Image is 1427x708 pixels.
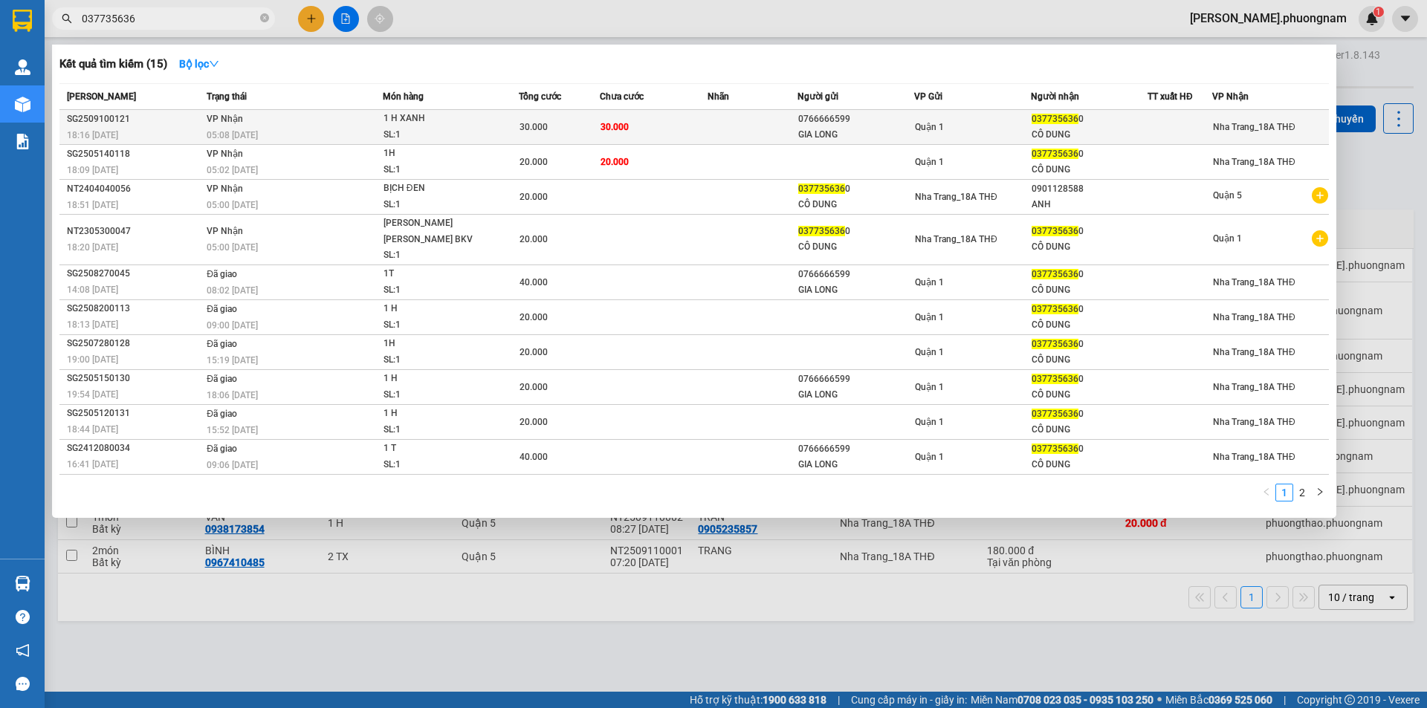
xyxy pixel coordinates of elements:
span: Quận 1 [915,122,944,132]
div: 1T [384,266,495,282]
div: SL: 1 [384,197,495,213]
li: 2 [1293,484,1311,501]
span: Đã giao [207,374,237,384]
span: 037735636 [1032,114,1078,124]
span: close-circle [260,12,269,26]
span: 037735636 [1032,226,1078,236]
div: SL: 1 [384,422,495,438]
span: Nha Trang_18A THĐ [1213,122,1295,132]
div: 1 H [384,406,495,422]
span: Người gửi [797,91,838,102]
span: Đã giao [207,444,237,454]
span: VP Nhận [207,114,243,124]
span: 09:00 [DATE] [207,320,258,331]
div: 1H [384,146,495,162]
span: TT xuất HĐ [1148,91,1193,102]
span: 18:51 [DATE] [67,200,118,210]
span: 30.000 [520,122,548,132]
div: CÔ DUNG [798,197,913,212]
span: Nha Trang_18A THĐ [1213,277,1295,288]
input: Tìm tên, số ĐT hoặc mã đơn [82,10,257,27]
div: CÔ DUNG [1032,457,1147,472]
div: SL: 1 [384,127,495,143]
div: SG2508270045 [67,266,202,282]
span: 05:08 [DATE] [207,130,258,140]
div: SL: 1 [384,387,495,403]
div: 0 [1032,441,1147,457]
div: 0766666599 [798,267,913,282]
span: Người nhận [1031,91,1079,102]
div: 0 [1032,371,1147,387]
div: SG2505120131 [67,406,202,421]
span: 19:54 [DATE] [67,389,118,400]
span: 037735636 [798,226,845,236]
span: Nha Trang_18A THĐ [915,192,997,202]
a: 2 [1294,484,1310,501]
span: 15:19 [DATE] [207,355,258,366]
span: Món hàng [383,91,424,102]
span: 20.000 [520,312,548,322]
div: 1 H XANH [384,111,495,127]
span: 18:16 [DATE] [67,130,118,140]
div: 0766666599 [798,441,913,457]
span: 18:44 [DATE] [67,424,118,435]
span: Quận 5 [1213,190,1242,201]
div: CÔ DUNG [1032,387,1147,403]
span: 037735636 [1032,304,1078,314]
span: Đã giao [207,269,237,279]
span: VP Nhận [1212,91,1249,102]
div: SL: 1 [384,247,495,264]
span: Đã giao [207,339,237,349]
span: 20.000 [520,417,548,427]
span: 037735636 [1032,409,1078,419]
span: question-circle [16,610,30,624]
span: 037735636 [1032,374,1078,384]
div: CÔ DUNG [1032,239,1147,255]
span: 40.000 [520,277,548,288]
img: warehouse-icon [15,59,30,75]
div: 0901128588 [1032,181,1147,197]
div: 1 H [384,371,495,387]
span: 09:06 [DATE] [207,460,258,470]
span: plus-circle [1312,230,1328,247]
span: Đã giao [207,409,237,419]
span: VP Nhận [207,226,243,236]
span: 20.000 [520,192,548,202]
div: CÔ DUNG [1032,352,1147,368]
div: 0 [1032,224,1147,239]
span: Quận 1 [1213,233,1242,244]
span: Nha Trang_18A THĐ [1213,452,1295,462]
span: 16:41 [DATE] [67,459,118,470]
span: 18:13 [DATE] [67,319,118,330]
span: 20.000 [601,157,629,167]
span: left [1262,487,1271,496]
span: 15:52 [DATE] [207,425,258,435]
div: [PERSON_NAME] [PERSON_NAME] BKV [384,215,495,247]
div: CÔ DUNG [1032,162,1147,178]
span: Nha Trang_18A THĐ [915,234,997,244]
div: 0766666599 [798,111,913,127]
span: 14:08 [DATE] [67,285,118,295]
span: Nha Trang_18A THĐ [1213,382,1295,392]
div: SG2412080034 [67,441,202,456]
span: 40.000 [520,452,548,462]
span: Quận 1 [915,277,944,288]
span: Nha Trang_18A THĐ [1213,417,1295,427]
span: 08:02 [DATE] [207,285,258,296]
span: Quận 1 [915,312,944,322]
div: SG2507280128 [67,336,202,351]
div: SL: 1 [384,352,495,368]
li: Previous Page [1258,484,1275,501]
span: close-circle [260,13,269,22]
span: 05:00 [DATE] [207,242,258,253]
div: 0 [1032,146,1147,162]
div: 0 [1032,111,1147,127]
span: Nha Trang_18A THĐ [1213,312,1295,322]
div: 0 [1032,267,1147,282]
span: 18:20 [DATE] [67,242,118,253]
div: SG2505150130 [67,371,202,386]
span: plus-circle [1312,187,1328,204]
li: Next Page [1311,484,1329,501]
span: 037735636 [798,184,845,194]
span: VP Nhận [207,184,243,194]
